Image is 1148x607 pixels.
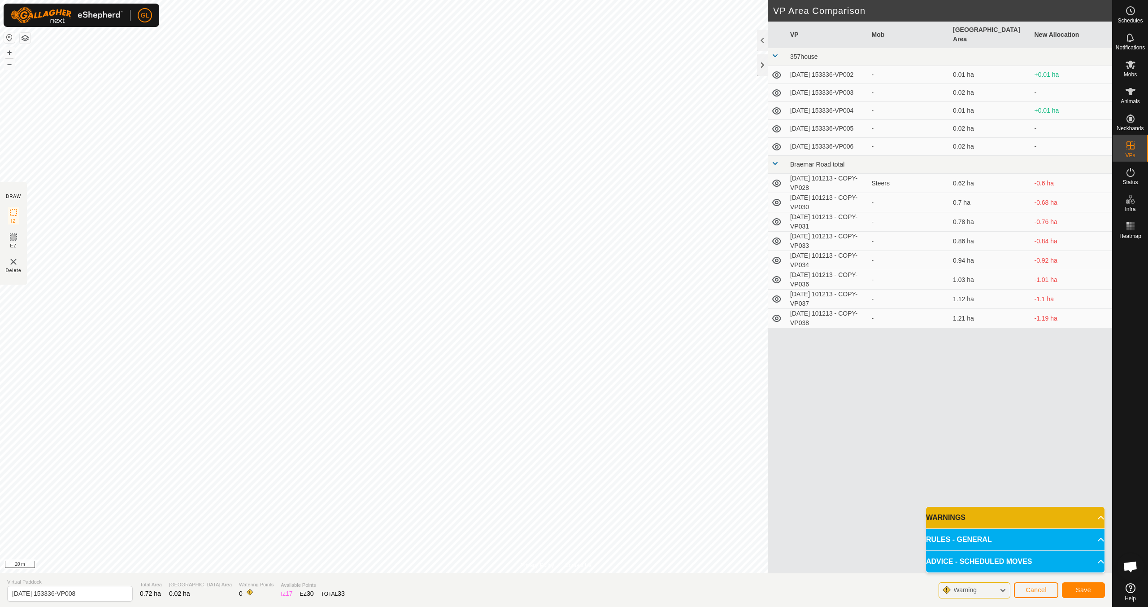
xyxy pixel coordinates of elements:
span: Heatmap [1119,233,1141,239]
td: [DATE] 153336-VP005 [787,120,868,138]
td: [DATE] 101213 - COPY-VP036 [787,270,868,290]
td: [DATE] 101213 - COPY-VP038 [787,309,868,328]
button: Save [1062,582,1105,598]
div: - [872,237,946,246]
button: Reset Map [4,32,15,43]
div: DRAW [6,193,21,200]
td: 0.02 ha [949,138,1031,156]
td: -0.92 ha [1031,251,1113,270]
img: Gallagher Logo [11,7,123,23]
td: [DATE] 101213 - COPY-VP028 [787,174,868,193]
td: 0.94 ha [949,251,1031,270]
td: 0.01 ha [949,102,1031,120]
span: VPs [1125,153,1135,158]
span: Warning [953,586,977,594]
td: [DATE] 153336-VP002 [787,66,868,84]
td: 1.21 ha [949,309,1031,328]
span: [GEOGRAPHIC_DATA] Area [169,581,232,589]
span: Neckbands [1117,126,1144,131]
td: 0.02 ha [949,84,1031,102]
span: Save [1076,586,1091,594]
td: -1.01 ha [1031,270,1113,290]
div: TOTAL [321,589,345,598]
span: GL [141,11,149,20]
div: - [872,70,946,79]
td: -0.68 ha [1031,193,1113,212]
td: -1.19 ha [1031,309,1113,328]
td: 0.02 ha [949,120,1031,138]
span: Virtual Paddock [7,578,133,586]
td: +0.01 ha [1031,66,1113,84]
td: 0.7 ha [949,193,1031,212]
span: IZ [11,218,16,224]
div: - [872,106,946,115]
td: - [1031,138,1113,156]
td: 1.12 ha [949,290,1031,309]
a: Contact Us [565,561,591,569]
td: [DATE] 101213 - COPY-VP030 [787,193,868,212]
p-accordion-header: WARNINGS [926,507,1105,528]
div: - [872,275,946,285]
td: -0.6 ha [1031,174,1113,193]
span: Mobs [1124,72,1137,77]
div: EZ [300,589,314,598]
td: -0.76 ha [1031,212,1113,232]
span: Infra [1125,207,1135,212]
a: Help [1113,580,1148,605]
span: Notifications [1116,45,1145,50]
button: + [4,47,15,58]
td: [DATE] 153336-VP006 [787,138,868,156]
p-accordion-header: RULES - GENERAL [926,529,1105,550]
p-accordion-header: ADVICE - SCHEDULED MOVES [926,551,1105,572]
div: - [872,295,946,304]
td: -1.1 ha [1031,290,1113,309]
span: EZ [10,242,17,249]
th: New Allocation [1031,22,1113,48]
span: Delete [6,267,22,274]
td: 0.78 ha [949,212,1031,232]
td: 0.62 ha [949,174,1031,193]
span: RULES - GENERAL [926,534,992,545]
span: Braemar Road total [790,161,844,168]
td: [DATE] 101213 - COPY-VP033 [787,232,868,251]
td: 1.03 ha [949,270,1031,290]
span: Animals [1121,99,1140,104]
div: - [872,256,946,265]
span: 357house [790,53,818,60]
div: Steers [872,179,946,188]
span: Status [1122,180,1138,185]
span: Help [1125,596,1136,601]
span: Watering Points [239,581,274,589]
span: 17 [286,590,293,597]
div: IZ [281,589,292,598]
div: - [872,217,946,227]
th: Mob [868,22,950,48]
a: Open chat [1117,553,1144,580]
button: Map Layers [20,33,30,44]
th: VP [787,22,868,48]
td: - [1031,84,1113,102]
div: - [872,142,946,151]
td: 0.01 ha [949,66,1031,84]
div: - [872,124,946,133]
span: 33 [338,590,345,597]
a: Privacy Policy [521,561,554,569]
span: 0.72 ha [140,590,161,597]
span: WARNINGS [926,512,965,523]
td: +0.01 ha [1031,102,1113,120]
div: - [872,314,946,323]
button: Cancel [1014,582,1058,598]
h2: VP Area Comparison [773,5,1112,16]
td: -0.84 ha [1031,232,1113,251]
td: [DATE] 101213 - COPY-VP031 [787,212,868,232]
span: Total Area [140,581,162,589]
td: [DATE] 153336-VP003 [787,84,868,102]
button: – [4,59,15,70]
span: 30 [307,590,314,597]
td: 0.86 ha [949,232,1031,251]
div: - [872,198,946,207]
span: Cancel [1026,586,1047,594]
span: Schedules [1118,18,1143,23]
img: VP [8,256,19,267]
span: 0.02 ha [169,590,190,597]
